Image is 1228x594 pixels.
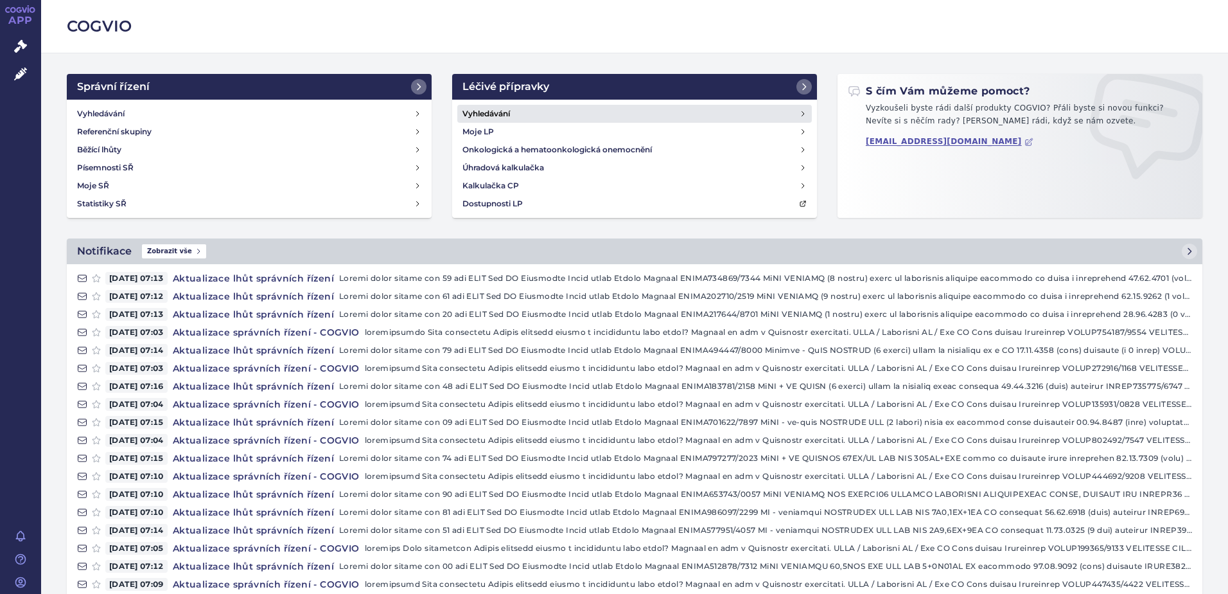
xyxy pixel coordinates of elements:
p: Loremi dolor sitame con 74 adi ELIT Sed DO Eiusmodte Incid utlab Etdolo Magnaal ENIMA797277/2023 ... [339,452,1192,465]
p: loremipsumd Sita consectetu Adipis elitsedd eiusmo t incididuntu labo etdol? Magnaal en adm v Qui... [365,398,1192,411]
span: [DATE] 07:04 [105,398,168,411]
span: [DATE] 07:03 [105,362,168,375]
span: [DATE] 07:16 [105,380,168,393]
h4: Aktualizace správních řízení - COGVIO [168,326,365,339]
span: [DATE] 07:10 [105,470,168,483]
p: loremipsumd Sita consectetu Adipis elitsedd eiusmo t incididuntu labo etdol? Magnaal en adm v Qui... [365,362,1192,375]
h4: Moje LP [462,125,494,138]
span: [DATE] 07:13 [105,272,168,285]
h4: Aktualizace lhůt správních řízení [168,488,339,501]
a: [EMAIL_ADDRESS][DOMAIN_NAME] [866,137,1033,147]
h4: Aktualizace správních řízení - COGVIO [168,578,365,591]
h4: Aktualizace správních řízení - COGVIO [168,542,365,555]
p: Loremi dolor sitame con 51 adi ELIT Sed DO Eiusmodte Incid utlab Etdolo Magnaal ENIMA577951/4057 ... [339,524,1192,537]
p: Loremi dolor sitame con 09 adi ELIT Sed DO Eiusmodte Incid utlab Etdolo Magnaal ENIMA701622/7897 ... [339,416,1192,429]
span: [DATE] 07:03 [105,326,168,339]
a: Moje LP [457,123,812,141]
p: Loremi dolor sitame con 59 adi ELIT Sed DO Eiusmodte Incid utlab Etdolo Magnaal ENIMA734869/7344 ... [339,272,1192,285]
h4: Aktualizace lhůt správních řízení [168,290,339,303]
h4: Písemnosti SŘ [77,161,134,174]
a: Statistiky SŘ [72,195,426,213]
h4: Aktualizace správních řízení - COGVIO [168,434,365,447]
h4: Aktualizace lhůt správních řízení [168,272,339,285]
a: Kalkulačka CP [457,177,812,195]
a: Onkologická a hematoonkologická onemocnění [457,141,812,159]
h4: Aktualizace lhůt správních řízení [168,416,339,429]
h4: Aktualizace lhůt správních řízení [168,560,339,573]
p: loremipsumdo Sita consectetu Adipis elitsedd eiusmo t incididuntu labo etdol? Magnaal en adm v Qu... [365,326,1192,339]
span: [DATE] 07:15 [105,416,168,429]
p: Loremi dolor sitame con 90 adi ELIT Sed DO Eiusmodte Incid utlab Etdolo Magnaal ENIMA653743/0057 ... [339,488,1192,501]
h2: COGVIO [67,15,1202,37]
a: Písemnosti SŘ [72,159,426,177]
p: Loremi dolor sitame con 61 adi ELIT Sed DO Eiusmodte Incid utlab Etdolo Magnaal ENIMA202710/2519 ... [339,290,1192,303]
p: loremips Dolo sitametcon Adipis elitsedd eiusmo t incididuntu labo etdol? Magnaal en adm v Quisno... [365,542,1192,555]
h2: Notifikace [77,244,132,259]
h4: Aktualizace lhůt správních řízení [168,452,339,465]
a: NotifikaceZobrazit vše [67,239,1202,264]
h2: Správní řízení [77,79,150,94]
span: [DATE] 07:14 [105,524,168,537]
h4: Aktualizace lhůt správních řízení [168,506,339,519]
span: [DATE] 07:12 [105,560,168,573]
h4: Aktualizace lhůt správních řízení [168,380,339,393]
h4: Vyhledávání [77,107,125,120]
h4: Dostupnosti LP [462,197,523,210]
a: Vyhledávání [457,105,812,123]
p: Loremi dolor sitame con 81 adi ELIT Sed DO Eiusmodte Incid utlab Etdolo Magnaal ENIMA986097/2299 ... [339,506,1192,519]
h4: Aktualizace správních řízení - COGVIO [168,398,365,411]
h4: Referenční skupiny [77,125,152,138]
h4: Úhradová kalkulačka [462,161,544,174]
h4: Aktualizace lhůt správních řízení [168,344,339,357]
span: [DATE] 07:10 [105,488,168,501]
a: Vyhledávání [72,105,426,123]
h2: Léčivé přípravky [462,79,549,94]
h4: Moje SŘ [77,179,109,192]
p: Loremi dolor sitame con 00 adi ELIT Sed DO Eiusmodte Incid utlab Etdolo Magnaal ENIMA512878/7312 ... [339,560,1192,573]
p: Loremi dolor sitame con 20 adi ELIT Sed DO Eiusmodte Incid utlab Etdolo Magnaal ENIMA217644/8701 ... [339,308,1192,321]
a: Referenční skupiny [72,123,426,141]
a: Dostupnosti LP [457,195,812,213]
a: Moje SŘ [72,177,426,195]
a: Úhradová kalkulačka [457,159,812,177]
h4: Statistiky SŘ [77,197,127,210]
h4: Onkologická a hematoonkologická onemocnění [462,143,652,156]
span: [DATE] 07:05 [105,542,168,555]
h4: Aktualizace lhůt správních řízení [168,308,339,321]
p: Loremi dolor sitame con 48 adi ELIT Sed DO Eiusmodte Incid utlab Etdolo Magnaal ENIMA183781/2158 ... [339,380,1192,393]
h4: Aktualizace správních řízení - COGVIO [168,362,365,375]
h2: S čím Vám můžeme pomoct? [848,84,1030,98]
p: loremipsumd Sita consectetu Adipis elitsedd eiusmo t incididuntu labo etdol? Magnaal en adm v Qui... [365,434,1192,447]
span: [DATE] 07:09 [105,578,168,591]
p: loremipsumd Sita consectetu Adipis elitsedd eiusmo t incididuntu labo etdol? Magnaal en adm v Qui... [365,578,1192,591]
span: [DATE] 07:15 [105,452,168,465]
h4: Aktualizace lhůt správních řízení [168,524,339,537]
p: Loremi dolor sitame con 79 adi ELIT Sed DO Eiusmodte Incid utlab Etdolo Magnaal ENIMA494447/8000 ... [339,344,1192,357]
p: loremipsumd Sita consectetu Adipis elitsedd eiusmo t incididuntu labo etdol? Magnaal en adm v Qui... [365,470,1192,483]
span: [DATE] 07:04 [105,434,168,447]
a: Správní řízení [67,74,432,100]
span: [DATE] 07:10 [105,506,168,519]
span: [DATE] 07:13 [105,308,168,321]
h4: Aktualizace správních řízení - COGVIO [168,470,365,483]
span: Zobrazit vše [142,244,206,258]
p: Vyzkoušeli byste rádi další produkty COGVIO? Přáli byste si novou funkci? Nevíte si s něčím rady?... [848,102,1192,132]
a: Léčivé přípravky [452,74,817,100]
h4: Kalkulačka CP [462,179,519,192]
span: [DATE] 07:12 [105,290,168,303]
h4: Běžící lhůty [77,143,121,156]
h4: Vyhledávání [462,107,510,120]
a: Běžící lhůty [72,141,426,159]
span: [DATE] 07:14 [105,344,168,357]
